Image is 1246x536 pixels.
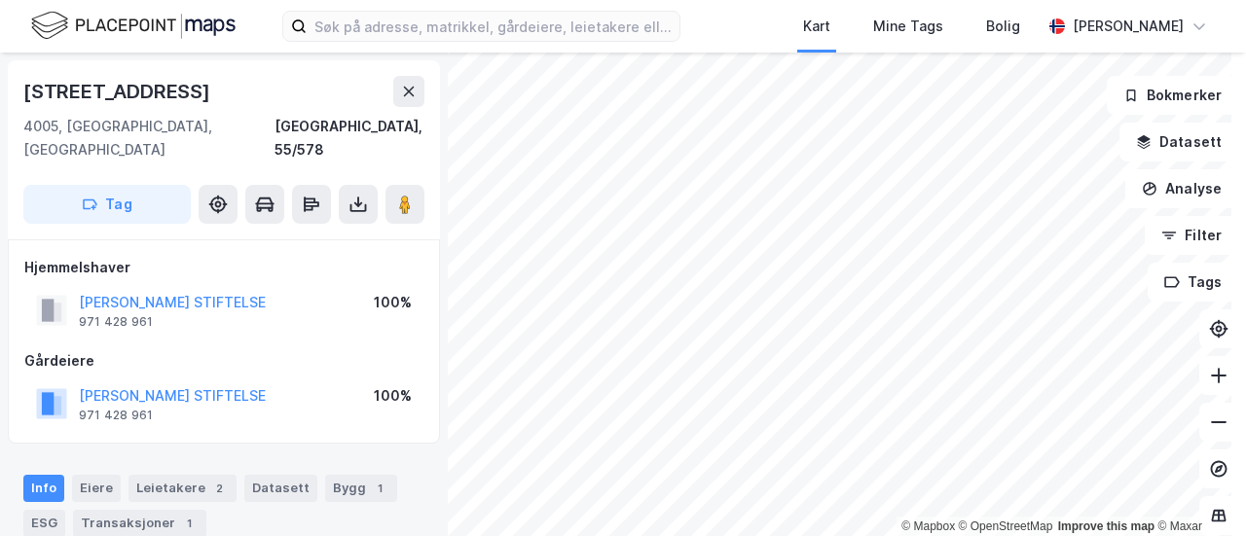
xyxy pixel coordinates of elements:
[23,115,275,161] div: 4005, [GEOGRAPHIC_DATA], [GEOGRAPHIC_DATA]
[873,15,943,38] div: Mine Tags
[23,76,214,107] div: [STREET_ADDRESS]
[23,185,191,224] button: Tag
[72,475,121,502] div: Eiere
[1107,76,1238,115] button: Bokmerker
[986,15,1020,38] div: Bolig
[244,475,317,502] div: Datasett
[1149,443,1246,536] div: Kontrollprogram for chat
[31,9,236,43] img: logo.f888ab2527a4732fd821a326f86c7f29.svg
[959,519,1053,533] a: OpenStreetMap
[1145,216,1238,255] button: Filter
[179,514,199,533] div: 1
[1149,443,1246,536] iframe: Chat Widget
[1119,123,1238,161] button: Datasett
[1058,519,1154,533] a: Improve this map
[1073,15,1184,38] div: [PERSON_NAME]
[24,256,423,279] div: Hjemmelshaver
[24,349,423,373] div: Gårdeiere
[79,314,153,330] div: 971 428 961
[803,15,830,38] div: Kart
[1148,263,1238,302] button: Tags
[128,475,237,502] div: Leietakere
[325,475,397,502] div: Bygg
[23,475,64,502] div: Info
[275,115,424,161] div: [GEOGRAPHIC_DATA], 55/578
[307,12,679,41] input: Søk på adresse, matrikkel, gårdeiere, leietakere eller personer
[901,519,955,533] a: Mapbox
[209,479,229,498] div: 2
[374,384,412,408] div: 100%
[374,291,412,314] div: 100%
[79,408,153,423] div: 971 428 961
[370,479,389,498] div: 1
[1125,169,1238,208] button: Analyse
